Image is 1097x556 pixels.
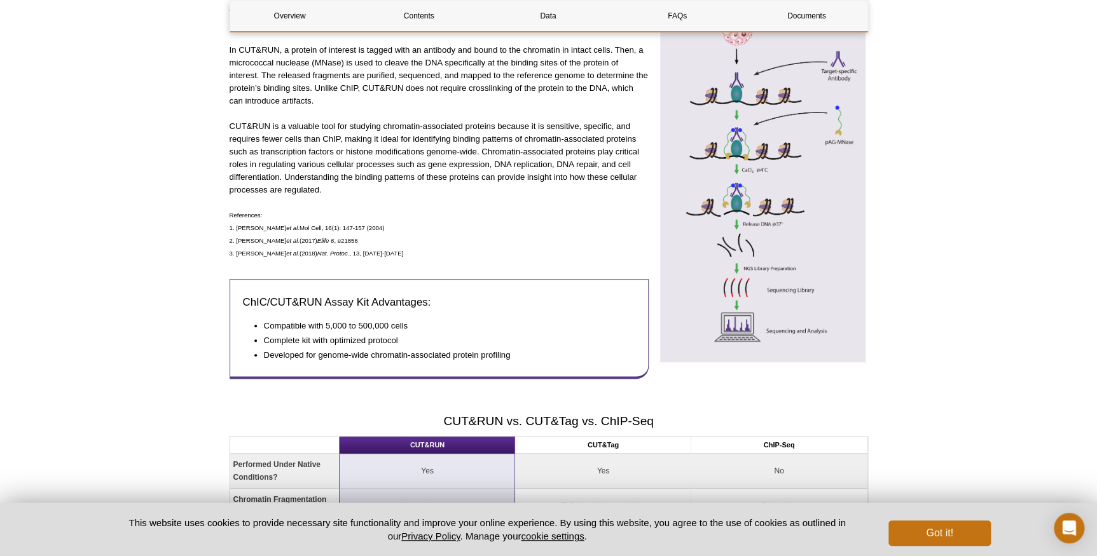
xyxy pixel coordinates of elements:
button: Got it! [888,520,990,546]
em: Elife 6 [317,237,335,244]
h3: ChIC/CUT&RUN Assay Kit Advantages: [243,295,635,310]
strong: Performed Under Native Conditions? [233,460,321,482]
p: References: 1. [PERSON_NAME] Mol Cell, 16(1): 147-157 (2004) 2. [PERSON_NAME] (2017) , e21856 3. ... [230,209,649,260]
a: Contents [359,1,479,31]
li: Complete kit with optimized protocol [264,334,623,347]
td: Yes [515,454,691,489]
p: CUT&RUN is a valuable tool for studying chromatin-associated proteins because it is sensitive, sp... [230,120,649,196]
p: In CUT&RUN, a protein of interest is tagged with an antibody and bound to the chromatin in intact... [230,44,649,107]
a: Data [488,1,608,31]
a: Documents [747,1,866,31]
h2: CUT&RUN vs. CUT&Tag vs. ChIP-Seq [230,412,868,430]
li: Developed for genome-wide chromatin-associated protein profiling [264,349,623,362]
em: Nat. Protoc. [317,250,350,257]
p: This website uses cookies to provide necessary site functionality and improve your online experie... [107,516,868,543]
th: CUT&RUN [340,437,515,454]
a: FAQs [617,1,737,31]
em: et al. [286,224,300,231]
td: MNase digestion [340,489,515,524]
td: No [691,454,867,489]
em: et al. [286,250,300,257]
button: cookie settings [521,531,584,541]
td: Tn5-based tagmentation [515,489,691,524]
td: Yes [340,454,515,489]
a: Overview [230,1,350,31]
em: et al. [286,237,300,244]
li: Compatible with 5,000 to 500,000 cells [264,320,623,332]
th: ChIP-Seq [691,437,867,454]
strong: Chromatin Fragmentation Method [233,495,327,517]
th: CUT&Tag [515,437,691,454]
td: Sonication [691,489,867,524]
div: Open Intercom Messenger [1054,513,1084,543]
a: Privacy Policy [401,531,460,541]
